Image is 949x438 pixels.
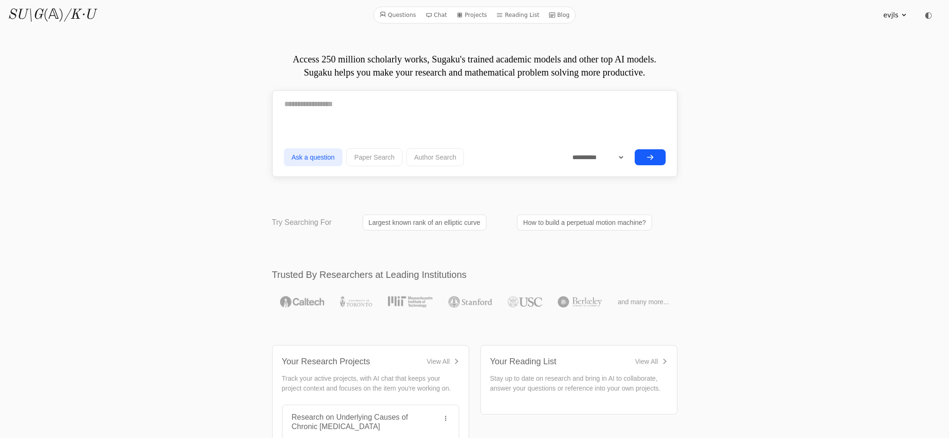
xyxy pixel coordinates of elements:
[427,357,450,366] div: View All
[340,296,372,307] img: University of Toronto
[517,215,652,231] a: How to build a perpetual motion machine?
[8,8,43,22] i: SU\G
[490,355,556,368] div: Your Reading List
[272,217,332,228] p: Try Searching For
[493,9,543,21] a: Reading List
[508,296,542,307] img: USC
[427,357,459,366] a: View All
[558,296,602,307] img: UC Berkeley
[346,148,402,166] button: Paper Search
[64,8,95,22] i: /K·U
[388,296,433,307] img: MIT
[883,10,908,20] summary: evjls
[280,296,324,307] img: Caltech
[883,10,898,20] span: evjls
[635,357,658,366] div: View All
[272,53,677,79] p: Access 250 million scholarly works, Sugaku's trained academic models and other top AI models. Sug...
[363,215,486,231] a: Largest known rank of an elliptic curve
[618,297,669,307] span: and many more...
[490,374,668,393] p: Stay up to date on research and bring in AI to collaborate, answer your questions or reference in...
[272,268,677,281] h2: Trusted By Researchers at Leading Institutions
[919,6,938,24] button: ◐
[925,11,932,19] span: ◐
[545,9,574,21] a: Blog
[448,296,492,307] img: Stanford
[8,7,95,23] a: SU\G(𝔸)/K·U
[284,148,343,166] button: Ask a question
[422,9,451,21] a: Chat
[453,9,491,21] a: Projects
[635,357,668,366] a: View All
[292,413,408,430] a: Research on Underlying Causes of Chronic [MEDICAL_DATA]
[282,355,370,368] div: Your Research Projects
[376,9,420,21] a: Questions
[282,374,459,393] p: Track your active projects, with AI chat that keeps your project context and focuses on the item ...
[406,148,464,166] button: Author Search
